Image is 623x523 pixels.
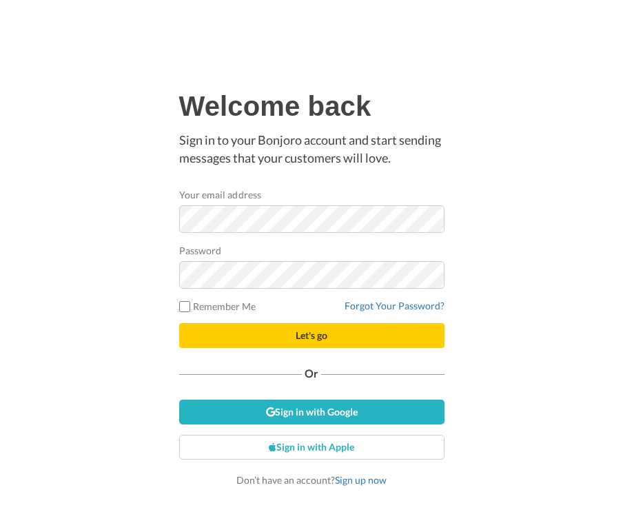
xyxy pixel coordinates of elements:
a: Forgot Your Password? [345,300,445,311]
a: Sign up now [335,474,387,486]
span: Or [302,369,321,378]
p: Sign in to your Bonjoro account and start sending messages that your customers will love. [179,132,445,167]
a: Sign in with Apple [179,435,445,460]
a: Sign in with Google [179,400,445,424]
label: Password [179,243,222,258]
span: Don’t have an account? [236,474,387,486]
label: Remember Me [179,299,256,314]
span: Let's go [296,329,327,341]
label: Your email address [179,187,261,202]
input: Remember Me [179,301,190,312]
h1: Welcome back [179,91,445,121]
button: Let's go [179,323,445,348]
